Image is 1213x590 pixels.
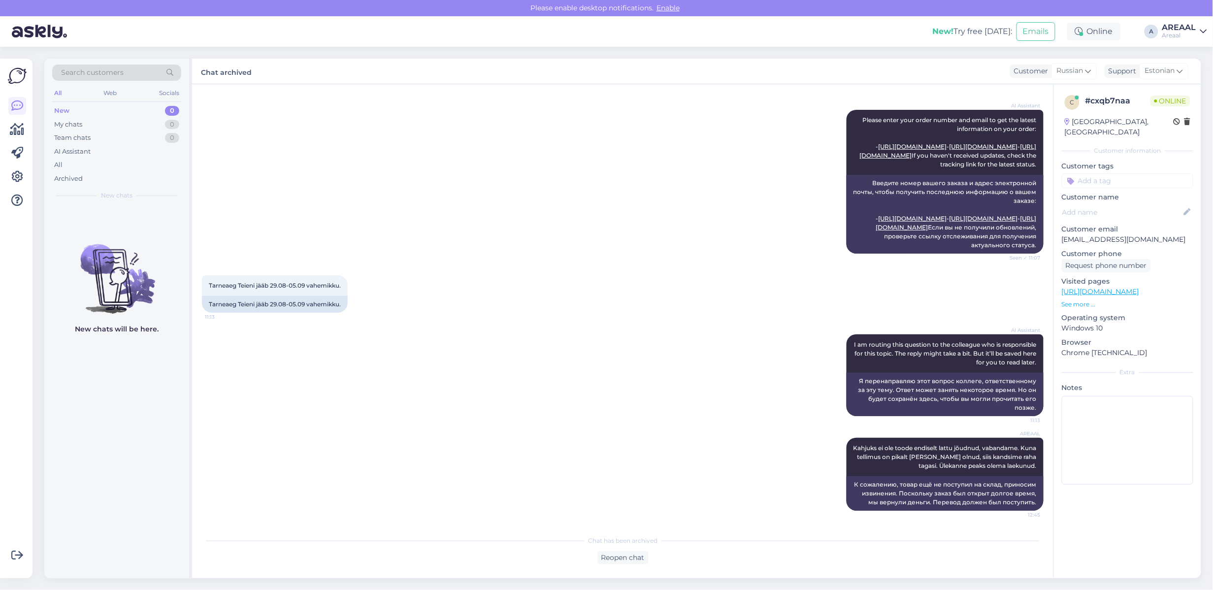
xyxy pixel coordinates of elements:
span: AI Assistant [1004,102,1041,109]
a: [URL][DOMAIN_NAME] [950,215,1018,222]
span: I am routing this question to the colleague who is responsible for this topic. The reply might ta... [854,341,1038,366]
div: Online [1067,23,1121,40]
div: Extra [1062,368,1193,377]
span: New chats [101,191,132,200]
div: All [52,87,64,99]
div: AI Assistant [54,147,91,157]
p: [EMAIL_ADDRESS][DOMAIN_NAME] [1062,234,1193,245]
span: Online [1150,96,1190,106]
div: Request phone number [1062,259,1151,272]
div: К сожалению, товар ещё не поступил на склад, приносим извинения. Поскольку заказ был открыт долго... [847,476,1044,511]
div: # cxqb7naa [1085,95,1150,107]
a: AREAALAreaal [1162,24,1207,39]
div: My chats [54,120,82,130]
div: Areaal [1162,32,1196,39]
img: Askly Logo [8,66,27,85]
div: [GEOGRAPHIC_DATA], [GEOGRAPHIC_DATA] [1065,117,1174,137]
p: Notes [1062,383,1193,393]
div: Customer information [1062,146,1193,155]
label: Chat archived [201,65,252,78]
div: Tarneaeg Teieni jääb 29.08-05.09 vahemikku. [202,296,348,313]
p: See more ... [1062,300,1193,309]
span: Russian [1057,66,1083,76]
div: Customer [1010,66,1049,76]
b: New! [933,27,954,36]
span: c [1070,98,1075,106]
span: 11:13 [1004,417,1041,424]
a: [URL][DOMAIN_NAME] [879,143,947,150]
div: 0 [165,106,179,116]
a: [URL][DOMAIN_NAME] [879,215,947,222]
span: Kahjuks ei ole toode endiselt lattu jõudnud, vabandame. Kuna tellimus on pikalt [PERSON_NAME] oln... [853,444,1038,469]
div: AREAAL [1162,24,1196,32]
span: Enable [654,3,683,12]
p: Customer tags [1062,161,1193,171]
a: [URL][DOMAIN_NAME] [1062,287,1139,296]
button: Emails [1016,22,1055,41]
span: Seen ✓ 11:07 [1004,254,1041,262]
span: AI Assistant [1004,327,1041,334]
p: Browser [1062,337,1193,348]
p: Customer phone [1062,249,1193,259]
input: Add a tag [1062,173,1193,188]
div: Reopen chat [597,551,649,564]
span: Please enter your order number and email to get the latest information on your order: - - - If yo... [860,116,1038,168]
p: Visited pages [1062,276,1193,287]
span: Search customers [61,67,124,78]
p: Customer name [1062,192,1193,202]
p: Windows 10 [1062,323,1193,333]
span: 11:13 [205,313,242,321]
p: Operating system [1062,313,1193,323]
div: Я перенаправляю этот вопрос коллеге, ответственному за эту тему. Ответ может занять некоторое вре... [847,373,1044,416]
div: Введите номер вашего заказа и адрес электронной почты, чтобы получить последнюю информацию о ваше... [847,175,1044,254]
div: 0 [165,133,179,143]
img: No chats [44,227,189,315]
span: Estonian [1145,66,1175,76]
div: Support [1105,66,1137,76]
a: [URL][DOMAIN_NAME] [950,143,1018,150]
span: 12:45 [1004,511,1041,519]
p: Customer email [1062,224,1193,234]
p: Chrome [TECHNICAL_ID] [1062,348,1193,358]
input: Add name [1062,207,1182,218]
div: Web [102,87,119,99]
div: Try free [DATE]: [933,26,1013,37]
div: 0 [165,120,179,130]
div: New [54,106,69,116]
span: Chat has been archived [588,536,657,545]
div: A [1145,25,1158,38]
div: All [54,160,63,170]
p: New chats will be here. [75,324,159,334]
div: Archived [54,174,83,184]
span: Tarneaeg Teieni jääb 29.08-05.09 vahemikku. [209,282,341,289]
div: Socials [157,87,181,99]
span: AREAAL [1004,430,1041,437]
div: Team chats [54,133,91,143]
